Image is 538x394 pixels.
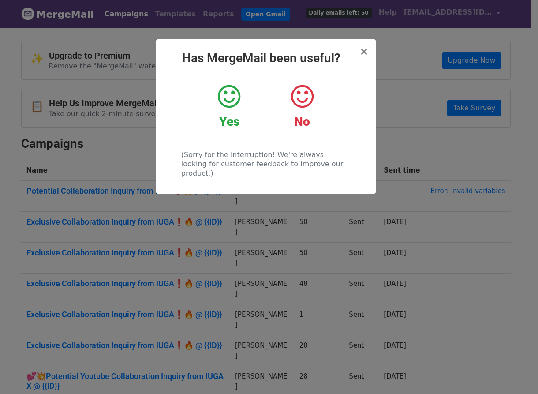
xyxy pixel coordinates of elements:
[272,83,332,129] a: No
[294,114,310,129] strong: No
[359,46,368,57] button: Close
[199,83,259,129] a: Yes
[181,150,350,178] p: (Sorry for the interruption! We're always looking for customer feedback to improve our product.)
[219,114,239,129] strong: Yes
[163,51,369,66] h2: Has MergeMail been useful?
[359,45,368,58] span: ×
